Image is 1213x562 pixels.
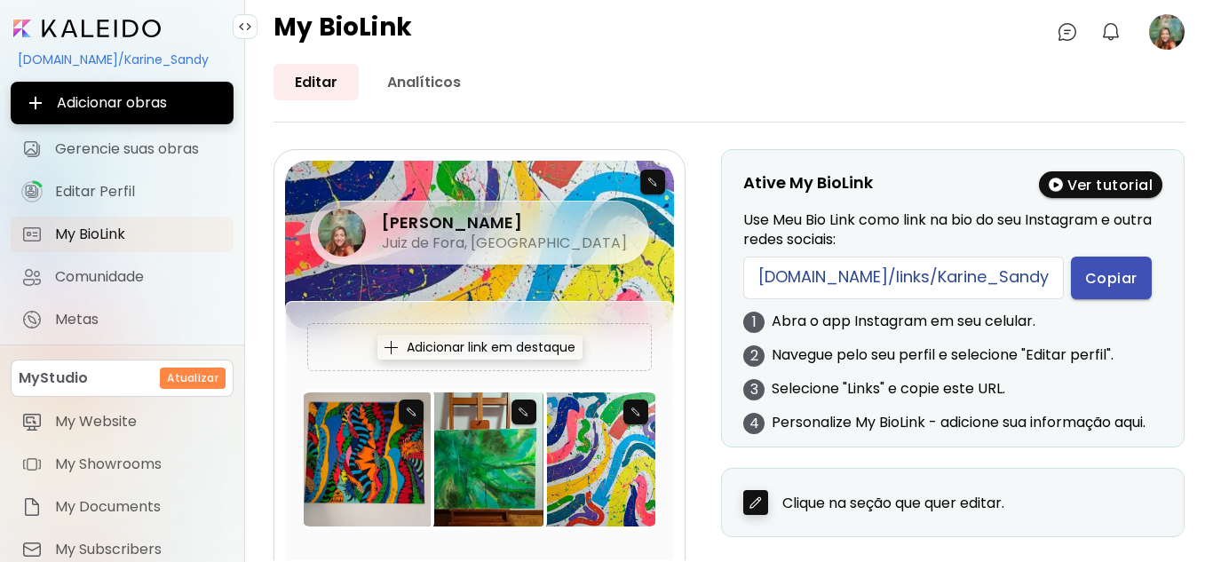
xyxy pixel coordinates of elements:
[21,139,43,160] img: Gerencie suas obras icon
[11,82,234,124] button: Adicionar obras
[1039,171,1163,198] button: GettingStartedVer tutorial
[11,131,234,167] a: Gerencie suas obras iconGerencie suas obras
[21,539,43,560] img: item
[743,413,1162,447] div: Personalize My BioLink - adicione sua informação aqui.
[630,407,642,417] img: edit
[1096,17,1126,47] button: bellIcon
[743,257,1064,299] div: [DOMAIN_NAME]/links/Karine_Sandy
[1049,176,1154,194] span: Ver tutorial
[11,174,234,210] a: iconcompleteEditar Perfil
[11,217,234,252] a: completeMy BioLink iconMy BioLink
[21,496,43,518] img: item
[55,183,223,201] span: Editar Perfil
[21,224,43,245] img: My BioLink icon
[1085,269,1138,288] span: Copiar
[55,226,223,243] span: My BioLink
[743,171,873,198] h5: Ative My BioLink
[743,379,765,400] div: 3
[743,210,1162,312] div: Use Meu Bio Link como link na bio do seu Instagram e outra redes sociais:
[21,309,43,330] img: Metas icon
[55,498,223,516] span: My Documents
[274,64,359,100] a: Editar
[518,407,529,417] img: edit
[21,454,43,475] img: item
[55,268,223,286] span: Comunidade
[55,413,223,431] span: My Website
[399,400,424,424] button: edit
[385,341,398,354] img: edit
[25,92,219,114] span: Adicionar obras
[1057,21,1078,43] img: chatIcon
[19,368,88,389] p: MyStudio
[55,541,223,558] span: My Subscribers
[382,212,627,234] h4: [PERSON_NAME]
[11,302,234,337] a: completeMetas iconMetas
[11,447,234,482] a: itemMy Showrooms
[743,413,765,434] div: 4
[318,209,627,257] div: [PERSON_NAME]Juiz de Fora, [GEOGRAPHIC_DATA]
[11,489,234,525] a: itemMy Documents
[1071,257,1152,299] button: Copiar
[11,404,234,439] a: itemMy Website
[55,140,223,158] span: Gerencie suas obras
[366,64,482,100] a: Analíticos
[511,400,536,424] button: edit
[743,345,765,367] div: 2
[382,234,627,253] h5: Juiz de Fora, [GEOGRAPHIC_DATA]
[55,455,223,473] span: My Showrooms
[11,44,234,75] div: [DOMAIN_NAME]/Karine_Sandy
[623,400,648,424] button: edit
[167,370,218,386] h6: Atualizar
[21,266,43,288] img: Comunidade icon
[749,496,762,509] img: new tab
[307,323,652,371] div: editAdicionar link em destaque
[11,259,234,295] a: Comunidade iconComunidade
[55,311,223,328] span: Metas
[406,407,417,417] img: edit
[743,345,1162,379] div: Navegue pelo seu perfil e selecione "Editar perfil".
[743,490,1162,515] div: Clique na seção que quer editar.
[21,411,43,432] img: item
[743,312,1162,345] div: Abra o app Instagram em seu celular.
[1049,178,1063,193] img: GettingStarted
[377,335,583,360] div: Adicionar link em destaque
[238,20,252,34] img: collapse
[743,312,765,333] div: 1
[1100,21,1122,43] img: bellIcon
[274,14,412,50] h4: My BioLink
[743,379,1162,413] div: Selecione "Links" e copie este URL.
